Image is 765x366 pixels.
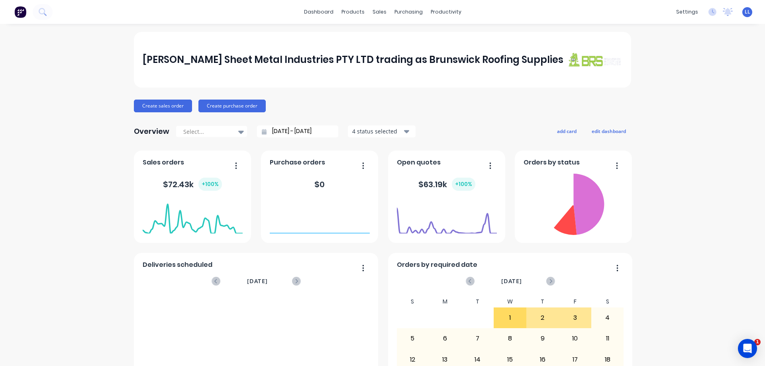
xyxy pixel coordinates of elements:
[592,329,624,348] div: 11
[134,100,192,112] button: Create sales order
[591,296,624,307] div: S
[143,158,184,167] span: Sales orders
[527,329,559,348] div: 9
[527,308,559,328] div: 2
[552,126,582,136] button: add card
[418,178,475,191] div: $ 63.19k
[348,125,416,137] button: 4 status selected
[567,52,622,67] img: J A Sheet Metal Industries PTY LTD trading as Brunswick Roofing Supplies
[429,329,461,348] div: 6
[524,158,580,167] span: Orders by status
[427,6,465,18] div: productivity
[494,296,526,307] div: W
[745,8,750,16] span: LL
[559,296,591,307] div: F
[452,178,475,191] div: + 100 %
[352,127,402,135] div: 4 status selected
[198,178,222,191] div: + 100 %
[300,6,337,18] a: dashboard
[559,308,591,328] div: 3
[461,296,494,307] div: T
[592,308,624,328] div: 4
[163,178,222,191] div: $ 72.43k
[526,296,559,307] div: T
[586,126,631,136] button: edit dashboard
[369,6,390,18] div: sales
[198,100,266,112] button: Create purchase order
[501,277,522,286] span: [DATE]
[494,329,526,348] div: 8
[738,339,757,358] div: Open Intercom Messenger
[143,52,563,68] div: [PERSON_NAME] Sheet Metal Industries PTY LTD trading as Brunswick Roofing Supplies
[672,6,702,18] div: settings
[559,329,591,348] div: 10
[397,158,441,167] span: Open quotes
[337,6,369,18] div: products
[134,123,169,139] div: Overview
[390,6,427,18] div: purchasing
[247,277,268,286] span: [DATE]
[314,178,325,190] div: $ 0
[754,339,761,345] span: 1
[462,329,494,348] div: 7
[494,308,526,328] div: 1
[397,329,429,348] div: 5
[429,296,461,307] div: M
[270,158,325,167] span: Purchase orders
[143,260,212,270] span: Deliveries scheduled
[396,296,429,307] div: S
[14,6,26,18] img: Factory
